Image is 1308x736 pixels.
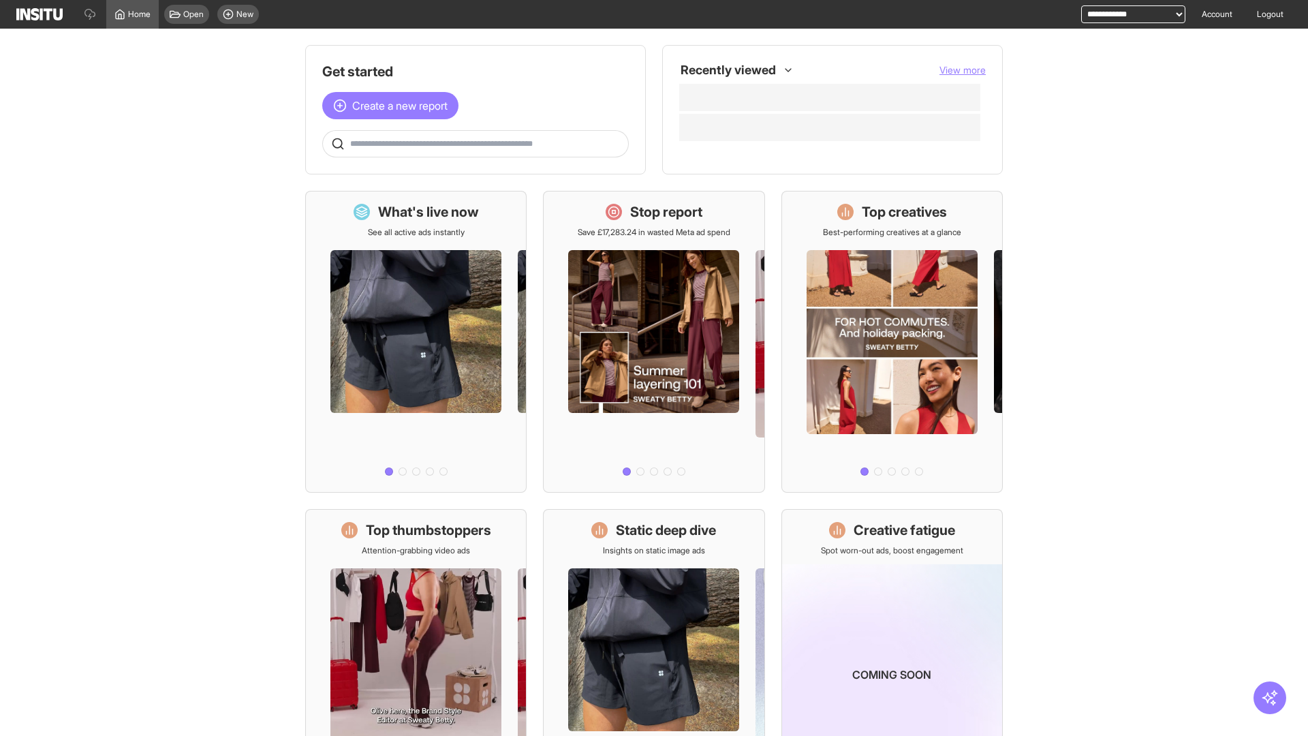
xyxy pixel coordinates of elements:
h1: Top thumbstoppers [366,521,491,540]
h1: Top creatives [862,202,947,221]
p: Save £17,283.24 in wasted Meta ad spend [578,227,730,238]
img: Logo [16,8,63,20]
span: Home [128,9,151,20]
p: Insights on static image ads [603,545,705,556]
p: Attention-grabbing video ads [362,545,470,556]
a: What's live nowSee all active ads instantly [305,191,527,493]
a: Top creativesBest-performing creatives at a glance [781,191,1003,493]
span: Open [183,9,204,20]
h1: Get started [322,62,629,81]
p: Best-performing creatives at a glance [823,227,961,238]
span: New [236,9,253,20]
button: View more [939,63,986,77]
p: See all active ads instantly [368,227,465,238]
span: View more [939,64,986,76]
a: Stop reportSave £17,283.24 in wasted Meta ad spend [543,191,764,493]
h1: Static deep dive [616,521,716,540]
h1: Stop report [630,202,702,221]
button: Create a new report [322,92,458,119]
h1: What's live now [378,202,479,221]
span: Create a new report [352,97,448,114]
